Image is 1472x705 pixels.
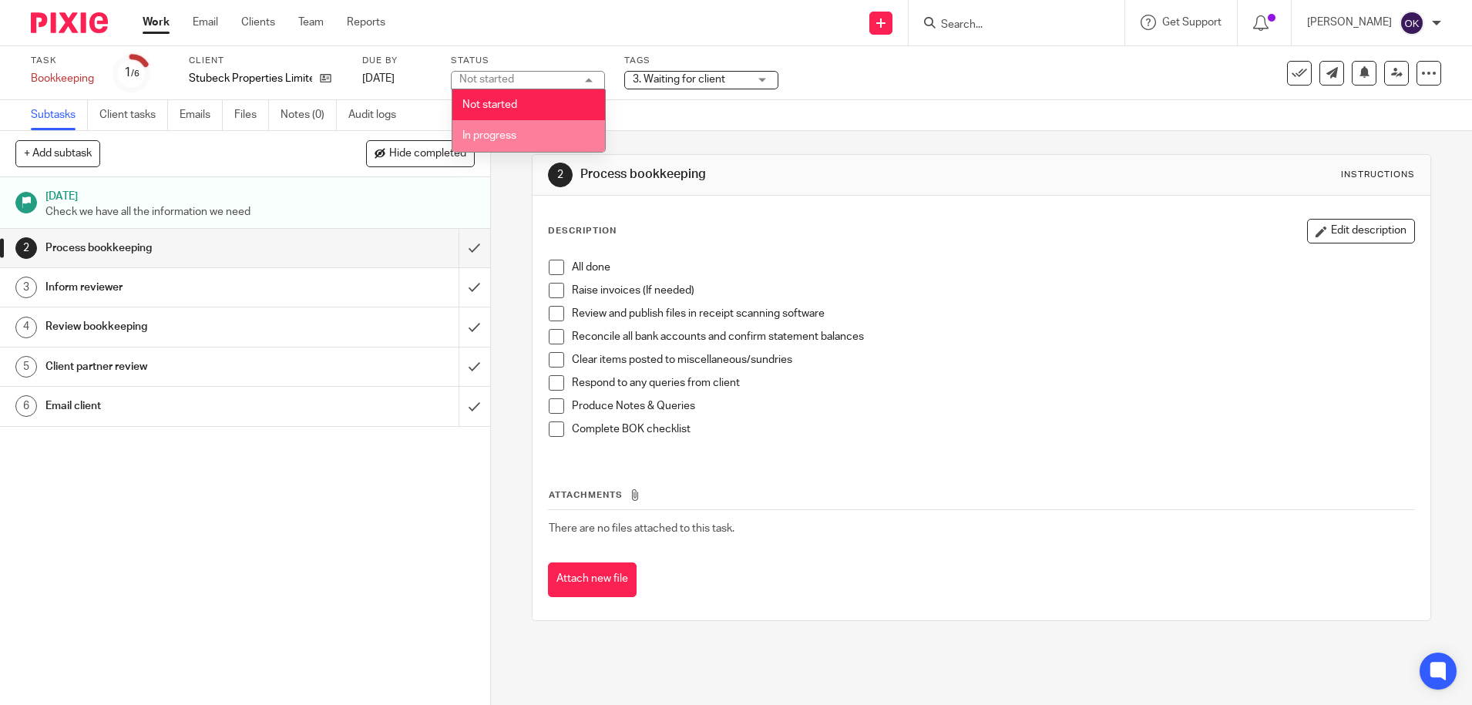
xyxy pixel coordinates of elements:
[15,395,37,417] div: 6
[624,55,778,67] label: Tags
[362,55,432,67] label: Due by
[580,166,1014,183] h1: Process bookkeeping
[548,225,617,237] p: Description
[31,100,88,130] a: Subtasks
[572,329,1414,344] p: Reconcile all bank accounts and confirm statement balances
[234,100,269,130] a: Files
[462,130,516,141] span: In progress
[143,15,170,30] a: Work
[389,148,466,160] span: Hide completed
[572,352,1414,368] p: Clear items posted to miscellaneous/sundries
[633,74,725,85] span: 3. Waiting for client
[548,163,573,187] div: 2
[189,55,343,67] label: Client
[939,18,1078,32] input: Search
[1307,15,1392,30] p: [PERSON_NAME]
[45,315,311,338] h1: Review bookkeeping
[31,55,94,67] label: Task
[241,15,275,30] a: Clients
[451,55,605,67] label: Status
[1307,219,1415,243] button: Edit description
[45,237,311,260] h1: Process bookkeeping
[572,306,1414,321] p: Review and publish files in receipt scanning software
[15,317,37,338] div: 4
[348,100,408,130] a: Audit logs
[124,64,139,82] div: 1
[15,140,100,166] button: + Add subtask
[45,185,475,204] h1: [DATE]
[572,398,1414,414] p: Produce Notes & Queries
[462,99,517,110] span: Not started
[549,491,623,499] span: Attachments
[15,277,37,298] div: 3
[572,421,1414,437] p: Complete BOK checklist
[45,276,311,299] h1: Inform reviewer
[1162,17,1222,28] span: Get Support
[131,69,139,78] small: /6
[549,523,734,534] span: There are no files attached to this task.
[1400,11,1424,35] img: svg%3E
[15,356,37,378] div: 5
[31,71,94,86] div: Bookkeeping
[1341,169,1415,181] div: Instructions
[45,355,311,378] h1: Client partner review
[180,100,223,130] a: Emails
[45,204,475,220] p: Check we have all the information we need
[298,15,324,30] a: Team
[362,73,395,84] span: [DATE]
[459,74,514,85] div: Not started
[366,140,475,166] button: Hide completed
[548,562,637,597] button: Attach new file
[572,260,1414,275] p: All done
[572,283,1414,298] p: Raise invoices (If needed)
[193,15,218,30] a: Email
[189,71,312,86] p: Stubeck Properties Limited
[572,375,1414,391] p: Respond to any queries from client
[281,100,337,130] a: Notes (0)
[347,15,385,30] a: Reports
[31,12,108,33] img: Pixie
[45,394,311,418] h1: Email client
[99,100,168,130] a: Client tasks
[15,237,37,259] div: 2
